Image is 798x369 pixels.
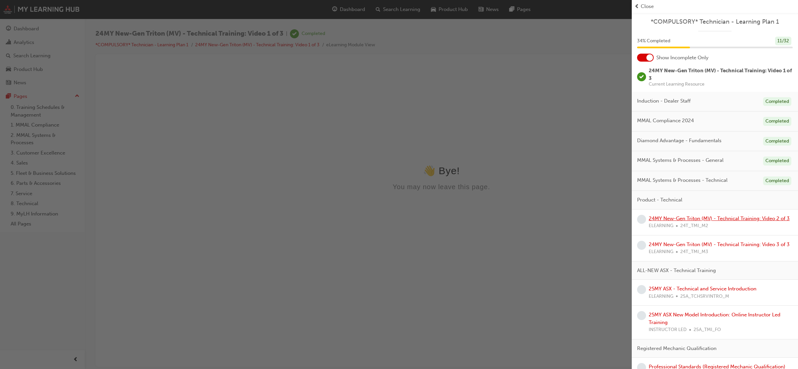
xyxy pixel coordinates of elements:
[3,100,679,112] div: 👋 Bye!
[649,215,790,221] a: 24MY New-Gen Triton (MV) - Technical Training: Video 2 of 3
[634,3,639,10] span: prev-icon
[637,37,670,45] span: 34 % Completed
[649,68,792,81] span: 24MY New-Gen Triton (MV) - Technical Training: Video 1 of 3
[680,293,729,300] span: 25A_TCHSRVINTRO_M
[637,177,728,184] span: MMAL Systems & Processes - Technical
[637,267,716,274] span: ALL-NEW ASX - Technical Training
[763,157,791,166] div: Completed
[637,137,722,145] span: Diamond Advantage - Fundamentals
[637,215,646,224] span: learningRecordVerb_NONE-icon
[763,177,791,185] div: Completed
[637,311,646,320] span: learningRecordVerb_NONE-icon
[763,137,791,146] div: Completed
[634,3,795,10] button: prev-iconClose
[641,3,654,10] span: Close
[637,345,717,352] span: Registered Mechanic Qualification
[649,286,756,292] a: 25MY ASX - Technical and Service Introduction
[763,97,791,106] div: Completed
[637,285,646,294] span: learningRecordVerb_NONE-icon
[649,241,790,247] a: 24MY New-Gen Triton (MV) - Technical Training: Video 3 of 3
[637,157,724,164] span: MMAL Systems & Processes - General
[637,196,682,204] span: Product - Technical
[637,72,646,81] span: learningRecordVerb_COMPLETE-icon
[637,97,691,105] span: Induction - Dealer Staff
[694,326,721,334] span: 25A_TMI_FO
[649,312,780,325] a: 25MY ASX New Model Introduction: Online Instructor Led Training
[656,54,709,62] span: Show Incomplete Only
[649,326,687,334] span: INSTRUCTOR LED
[775,37,791,46] div: 11 / 32
[637,117,694,125] span: MMAL Compliance 2024
[649,222,673,230] span: ELEARNING
[3,118,679,126] div: You may now leave this page.
[763,117,791,126] div: Completed
[680,248,708,256] span: 24T_TMI_M3
[637,18,793,26] a: *COMPULSORY* Technician - Learning Plan 1
[649,248,673,256] span: ELEARNING
[637,241,646,250] span: learningRecordVerb_NONE-icon
[680,222,708,230] span: 24T_TMI_M2
[649,293,673,300] span: ELEARNING
[649,82,793,87] span: Current Learning Resource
